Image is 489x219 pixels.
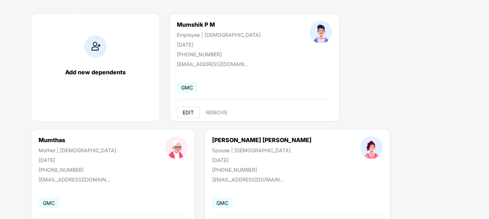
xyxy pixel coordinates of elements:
span: REMOVE [206,110,227,115]
button: EDIT [177,107,199,118]
div: Mumthas [39,136,116,144]
div: [DATE] [177,41,261,48]
span: GMC [39,198,59,208]
div: [PHONE_NUMBER] [39,167,116,173]
div: [PERSON_NAME] [PERSON_NAME] [212,136,311,144]
span: EDIT [183,110,194,115]
div: [EMAIL_ADDRESS][DOMAIN_NAME] [39,176,111,183]
div: [EMAIL_ADDRESS][DOMAIN_NAME] [177,61,249,67]
span: GMC [212,198,233,208]
img: addIcon [84,35,107,58]
div: [DATE] [39,157,116,163]
div: [PHONE_NUMBER] [212,167,311,173]
img: profileImage [165,136,188,159]
div: Add new dependents [39,69,152,76]
div: [PHONE_NUMBER] [177,51,261,57]
div: Mumshik P M [177,21,261,28]
div: Employee | [DEMOGRAPHIC_DATA] [177,32,261,38]
div: Mother | [DEMOGRAPHIC_DATA] [39,147,116,153]
div: Spouse | [DEMOGRAPHIC_DATA] [212,147,311,153]
img: profileImage [360,136,383,159]
button: REMOVE [200,107,233,118]
div: [EMAIL_ADDRESS][DOMAIN_NAME] [212,176,284,183]
div: [DATE] [212,157,311,163]
span: GMC [177,82,197,93]
img: profileImage [310,21,332,43]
